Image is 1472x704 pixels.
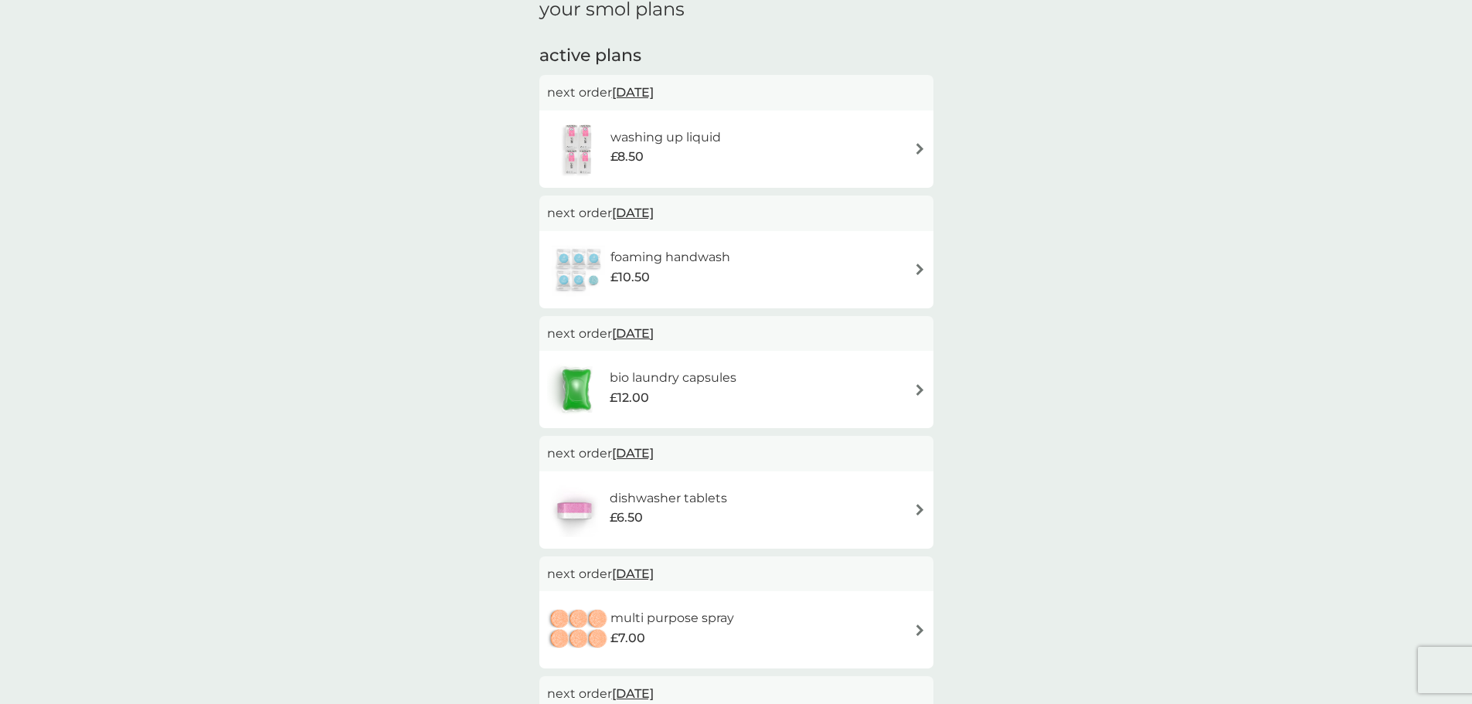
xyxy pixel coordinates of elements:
p: next order [547,444,926,464]
span: £7.00 [610,628,645,648]
h6: washing up liquid [610,128,721,148]
span: £10.50 [610,267,650,287]
h6: multi purpose spray [610,608,734,628]
span: [DATE] [612,198,654,228]
p: next order [547,324,926,344]
span: £8.50 [610,147,644,167]
p: next order [547,203,926,223]
img: arrow right [914,504,926,515]
img: arrow right [914,143,926,155]
span: [DATE] [612,438,654,468]
h2: active plans [539,44,933,68]
p: next order [547,564,926,584]
p: next order [547,83,926,103]
span: £6.50 [610,508,643,528]
img: dishwasher tablets [547,483,601,537]
img: multi purpose spray [547,603,610,657]
h6: foaming handwash [610,247,730,267]
h6: dishwasher tablets [610,488,727,508]
img: arrow right [914,624,926,636]
img: arrow right [914,264,926,275]
span: [DATE] [612,77,654,107]
img: foaming handwash [547,243,610,297]
p: next order [547,684,926,704]
span: [DATE] [612,318,654,349]
img: bio laundry capsules [547,362,606,417]
span: £12.00 [610,388,649,408]
span: [DATE] [612,559,654,589]
img: arrow right [914,384,926,396]
h6: bio laundry capsules [610,368,736,388]
img: washing up liquid [547,122,610,176]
